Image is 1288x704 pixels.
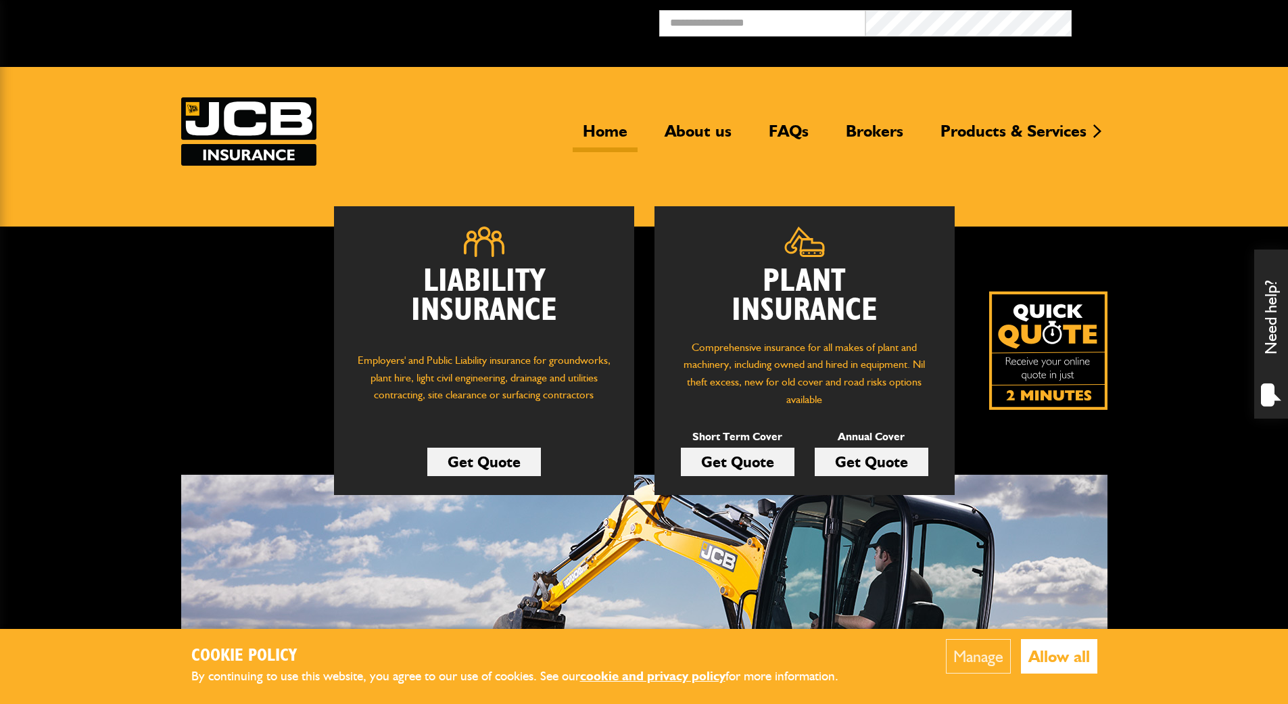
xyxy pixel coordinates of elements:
[191,666,861,687] p: By continuing to use this website, you agree to our use of cookies. See our for more information.
[815,428,928,446] p: Annual Cover
[930,121,1097,152] a: Products & Services
[181,97,316,166] a: JCB Insurance Services
[989,291,1107,410] a: Get your insurance quote isn just 2-minutes
[815,448,928,476] a: Get Quote
[675,267,934,325] h2: Plant Insurance
[759,121,819,152] a: FAQs
[427,448,541,476] a: Get Quote
[354,267,614,339] h2: Liability Insurance
[580,668,725,684] a: cookie and privacy policy
[181,97,316,166] img: JCB Insurance Services logo
[354,352,614,417] p: Employers' and Public Liability insurance for groundworks, plant hire, light civil engineering, d...
[946,639,1011,674] button: Manage
[681,448,794,476] a: Get Quote
[989,291,1107,410] img: Quick Quote
[573,121,638,152] a: Home
[675,339,934,408] p: Comprehensive insurance for all makes of plant and machinery, including owned and hired in equipm...
[1072,10,1278,31] button: Broker Login
[1021,639,1097,674] button: Allow all
[836,121,913,152] a: Brokers
[654,121,742,152] a: About us
[1254,250,1288,419] div: Need help?
[191,646,861,667] h2: Cookie Policy
[681,428,794,446] p: Short Term Cover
